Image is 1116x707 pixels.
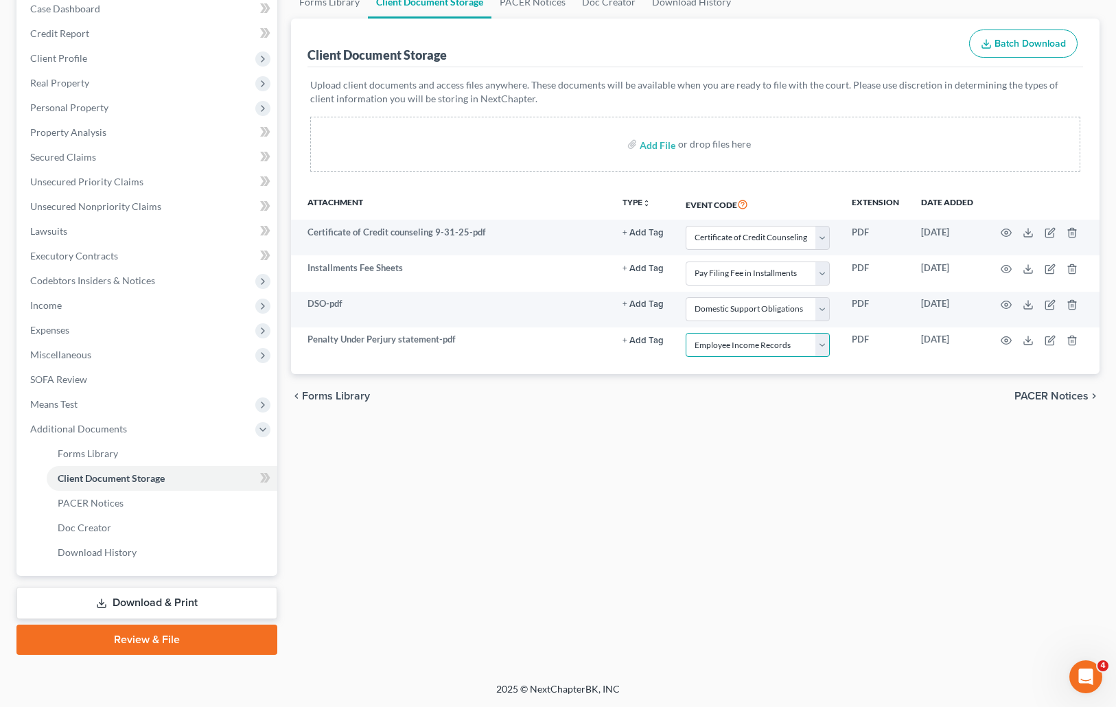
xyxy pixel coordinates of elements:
span: Income [30,299,62,311]
span: PACER Notices [58,497,124,509]
th: Extension [841,188,910,220]
span: SOFA Review [30,373,87,385]
iframe: Intercom live chat [1069,660,1102,693]
td: PDF [841,255,910,291]
p: Upload client documents and access files anywhere. These documents will be available when you are... [310,78,1081,106]
td: [DATE] [910,220,984,255]
i: chevron_right [1089,391,1100,402]
span: Additional Documents [30,423,127,434]
span: 4 [1097,660,1108,671]
span: Real Property [30,77,89,89]
a: SOFA Review [19,367,277,392]
a: Unsecured Nonpriority Claims [19,194,277,219]
button: chevron_left Forms Library [291,391,370,402]
a: + Add Tag [623,226,664,239]
button: + Add Tag [623,336,664,345]
td: PDF [841,292,910,327]
td: [DATE] [910,292,984,327]
a: Unsecured Priority Claims [19,170,277,194]
div: Client Document Storage [307,47,447,63]
span: Unsecured Priority Claims [30,176,143,187]
td: DSO-pdf [291,292,612,327]
a: Client Document Storage [47,466,277,491]
a: Review & File [16,625,277,655]
a: Download & Print [16,587,277,619]
button: + Add Tag [623,264,664,273]
a: Credit Report [19,21,277,46]
span: Secured Claims [30,151,96,163]
button: PACER Notices chevron_right [1014,391,1100,402]
span: Client Profile [30,52,87,64]
a: Property Analysis [19,120,277,145]
a: Forms Library [47,441,277,466]
a: Secured Claims [19,145,277,170]
a: Lawsuits [19,219,277,244]
a: + Add Tag [623,333,664,346]
button: TYPEunfold_more [623,198,651,207]
span: Batch Download [995,38,1066,49]
a: + Add Tag [623,262,664,275]
span: Doc Creator [58,522,111,533]
th: Date added [910,188,984,220]
td: Penalty Under Perjury statement-pdf [291,327,612,363]
span: Unsecured Nonpriority Claims [30,200,161,212]
span: Client Document Storage [58,472,165,484]
span: Lawsuits [30,225,67,237]
span: Case Dashboard [30,3,100,14]
span: Forms Library [58,448,118,459]
span: Download History [58,546,137,558]
span: Credit Report [30,27,89,39]
span: Personal Property [30,102,108,113]
span: Means Test [30,398,78,410]
td: [DATE] [910,255,984,291]
a: Executory Contracts [19,244,277,268]
button: Batch Download [969,30,1078,58]
a: Doc Creator [47,515,277,540]
span: Executory Contracts [30,250,118,262]
i: chevron_left [291,391,302,402]
span: Forms Library [302,391,370,402]
td: [DATE] [910,327,984,363]
span: Property Analysis [30,126,106,138]
div: 2025 © NextChapterBK, INC [167,682,949,707]
span: Expenses [30,324,69,336]
td: Installments Fee Sheets [291,255,612,291]
th: Event Code [675,188,841,220]
i: unfold_more [642,199,651,207]
span: Codebtors Insiders & Notices [30,275,155,286]
td: PDF [841,220,910,255]
span: PACER Notices [1014,391,1089,402]
td: PDF [841,327,910,363]
td: Certificate of Credit counseling 9-31-25-pdf [291,220,612,255]
button: + Add Tag [623,300,664,309]
a: Download History [47,540,277,565]
th: Attachment [291,188,612,220]
a: PACER Notices [47,491,277,515]
span: Miscellaneous [30,349,91,360]
button: + Add Tag [623,229,664,237]
a: + Add Tag [623,297,664,310]
div: or drop files here [678,137,751,151]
